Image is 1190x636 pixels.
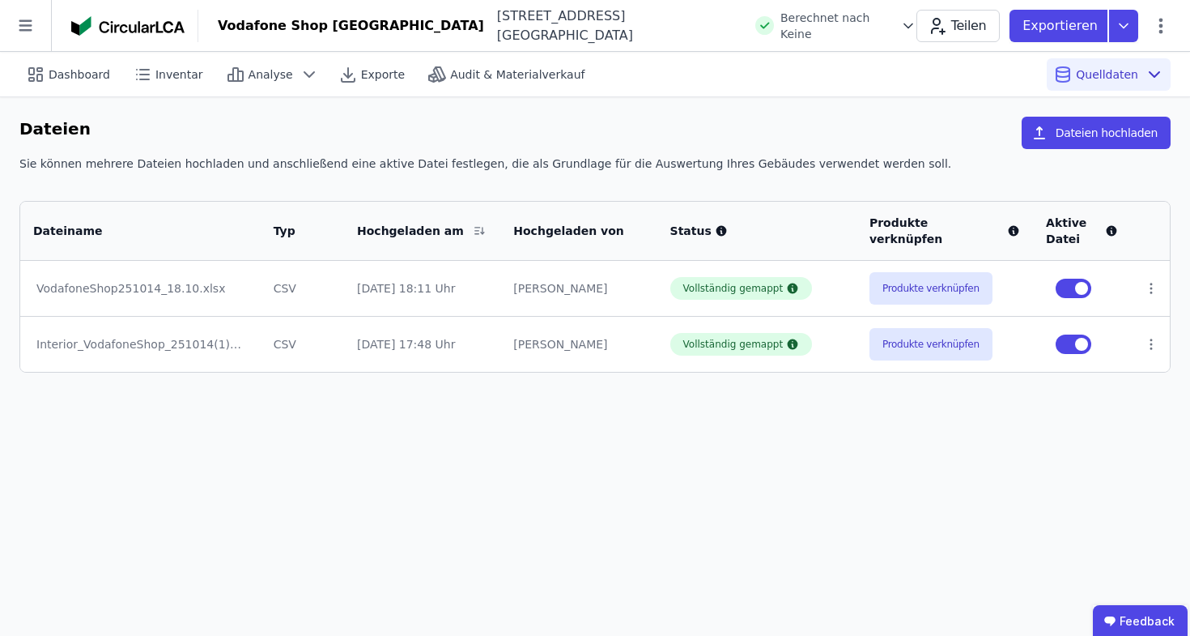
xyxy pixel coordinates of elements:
[916,10,1000,42] button: Teilen
[357,336,487,352] div: [DATE] 17:48 Uhr
[484,6,746,45] div: [STREET_ADDRESS][GEOGRAPHIC_DATA]
[274,336,331,352] div: CSV
[36,280,244,297] div: VodafoneShop251014_18.10.xlsx
[670,223,844,239] div: Status
[1076,66,1138,83] span: Quelldaten
[450,66,584,83] span: Audit & Materialverkauf
[361,66,405,83] span: Exporte
[1022,16,1101,36] p: Exportieren
[683,282,784,295] div: Vollständig gemappt
[155,66,203,83] span: Inventar
[1046,215,1118,247] div: Aktive Datei
[869,272,992,305] button: Produkte verknüpfen
[274,280,331,297] div: CSV
[513,336,644,352] div: [PERSON_NAME]
[357,280,487,297] div: [DATE] 18:11 Uhr
[71,16,185,36] img: Concular
[249,66,293,83] span: Analyse
[683,338,784,351] div: Vollständig gemappt
[36,336,244,352] div: Interior_VodafoneShop_251014(1).xlsx
[49,66,110,83] span: Dashboard
[513,280,644,297] div: [PERSON_NAME]
[780,10,894,42] span: Berechnet nach Keine
[274,223,312,239] div: Typ
[19,156,1171,185] div: Sie können mehrere Dateien hochladen und anschließend eine aktive Datei festlegen, die als Grundl...
[1022,117,1171,149] button: Dateien hochladen
[513,223,624,239] div: Hochgeladen von
[869,215,1020,247] div: Produkte verknüpfen
[19,117,91,143] h6: Dateien
[869,328,992,361] button: Produkte verknüpfen
[33,223,227,239] div: Dateiname
[218,16,484,36] div: Vodafone Shop [GEOGRAPHIC_DATA]
[357,223,468,239] div: Hochgeladen am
